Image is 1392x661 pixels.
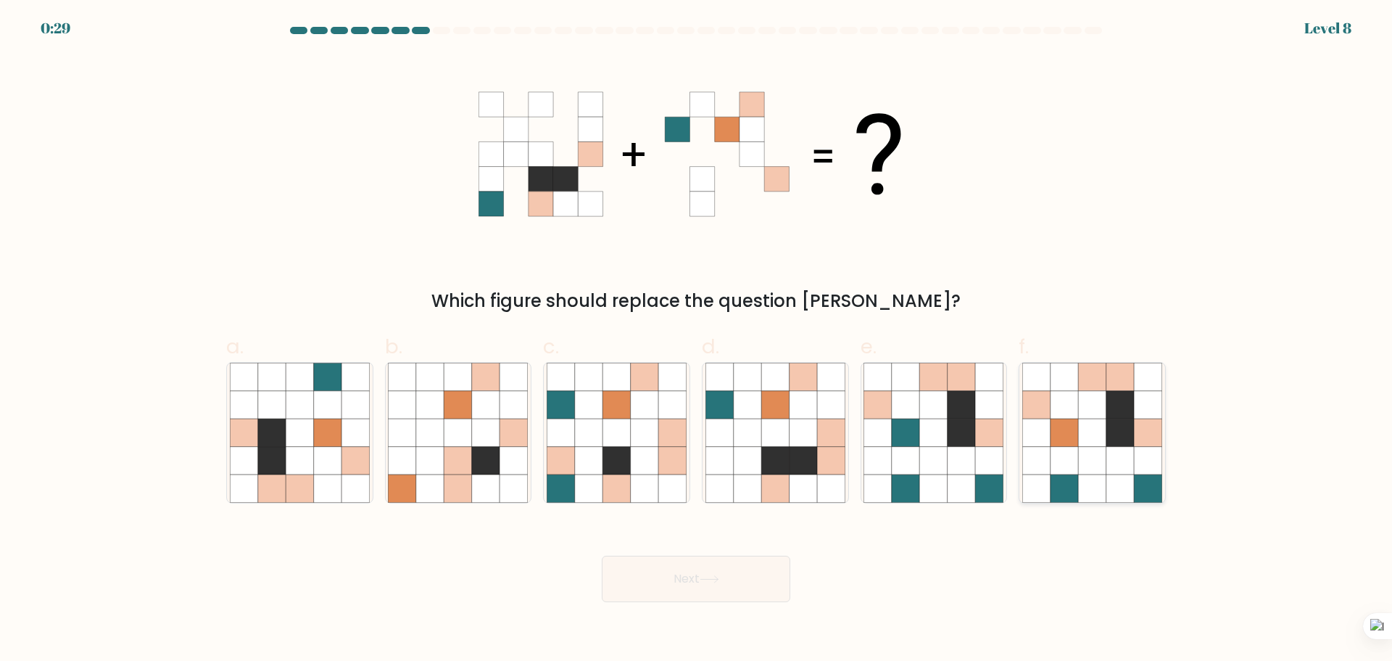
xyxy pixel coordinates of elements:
[602,556,790,602] button: Next
[702,332,719,361] span: d.
[1019,332,1029,361] span: f.
[861,332,877,361] span: e.
[385,332,402,361] span: b.
[226,332,244,361] span: a.
[1304,17,1351,39] div: Level 8
[235,288,1157,314] div: Which figure should replace the question [PERSON_NAME]?
[41,17,70,39] div: 0:29
[543,332,559,361] span: c.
